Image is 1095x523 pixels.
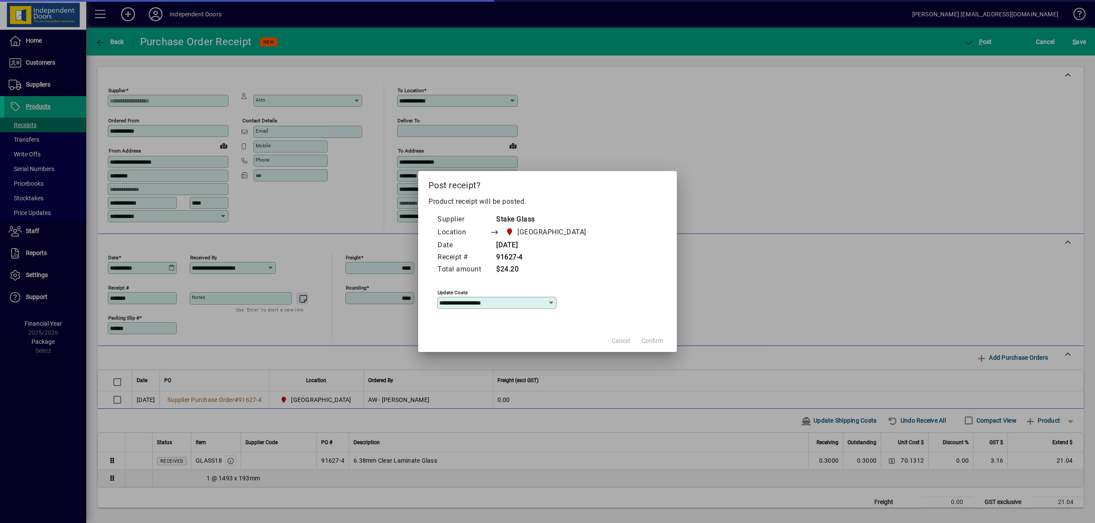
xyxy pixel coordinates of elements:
span: [GEOGRAPHIC_DATA] [517,227,586,237]
td: Location [437,226,490,240]
p: Product receipt will be posted. [429,196,666,207]
td: Receipt # [437,252,490,264]
mat-label: Update costs [438,290,468,296]
td: 91627-4 [490,252,603,264]
td: [DATE] [490,240,603,252]
span: Christchurch [503,226,590,238]
td: Total amount [437,264,490,276]
td: $24.20 [490,264,603,276]
td: Stake Glass [490,214,603,226]
h2: Post receipt? [418,171,677,196]
td: Supplier [437,214,490,226]
td: Date [437,240,490,252]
